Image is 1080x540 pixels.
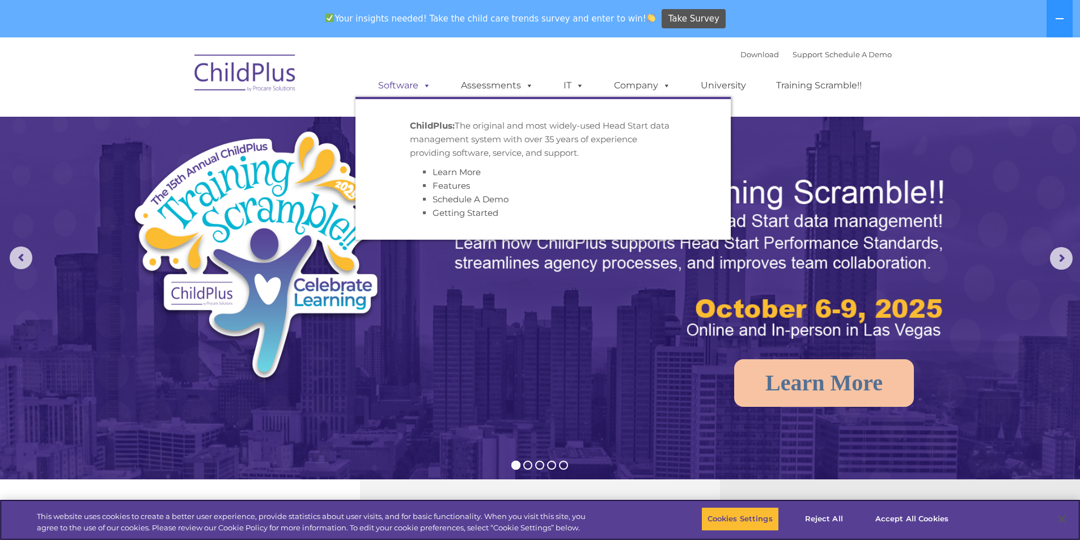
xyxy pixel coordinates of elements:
button: Cookies Settings [701,507,779,531]
a: Training Scramble!! [765,74,873,97]
img: 👏 [647,14,655,22]
button: Close [1049,507,1074,532]
a: Schedule A Demo [825,50,892,59]
a: Learn More [433,167,481,177]
font: | [740,50,892,59]
a: Learn More [734,359,914,407]
span: Your insights needed! Take the child care trends survey and enter to win! [321,7,660,29]
a: Features [433,180,470,191]
a: Company [603,74,682,97]
a: Take Survey [662,9,726,29]
a: Assessments [450,74,545,97]
span: Last name [158,75,192,83]
button: Reject All [789,507,859,531]
a: Download [740,50,779,59]
a: Software [367,74,442,97]
img: ✅ [325,14,334,22]
a: Support [793,50,823,59]
button: Accept All Cookies [869,507,955,531]
a: IT [552,74,595,97]
a: Getting Started [433,207,498,218]
span: Phone number [158,121,206,130]
div: This website uses cookies to create a better user experience, provide statistics about user visit... [37,511,594,533]
a: University [689,74,757,97]
a: Schedule A Demo [433,194,509,205]
span: Take Survey [668,9,719,29]
img: ChildPlus by Procare Solutions [189,46,302,103]
p: The original and most widely-used Head Start data management system with over 35 years of experie... [410,119,676,160]
strong: ChildPlus: [410,120,455,131]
